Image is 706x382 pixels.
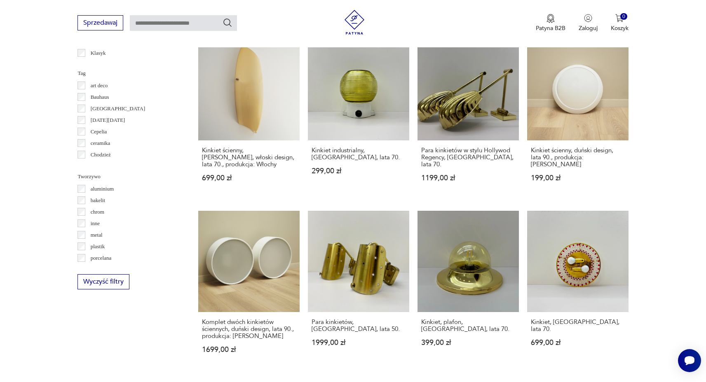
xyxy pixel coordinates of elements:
p: Cepelia [91,127,107,136]
p: 1199,00 zł [421,175,515,182]
p: 699,00 zł [202,175,296,182]
a: Kinkiet ścienny, duński design, lata 90., produkcja: DaniaKinkiet ścienny, duński design, lata 90... [527,40,629,198]
p: 199,00 zł [531,175,625,182]
h3: Kinkiet industrialny, [GEOGRAPHIC_DATA], lata 70. [312,147,406,161]
img: Patyna - sklep z meblami i dekoracjami vintage [342,10,367,35]
p: Zaloguj [579,24,598,32]
h3: Para kinkietów, [GEOGRAPHIC_DATA], lata 50. [312,319,406,333]
button: Zaloguj [579,14,598,32]
p: art deco [91,81,108,90]
p: Tag [77,69,178,78]
a: Kinkiet industrialny, Niemcy, lata 70.Kinkiet industrialny, [GEOGRAPHIC_DATA], lata 70.299,00 zł [308,40,409,198]
h3: Komplet dwóch kinkietów ściennych, duński design, lata 90., produkcja: [PERSON_NAME] [202,319,296,340]
p: 399,00 zł [421,339,515,346]
h3: Kinkiet, plafon, [GEOGRAPHIC_DATA], lata 70. [421,319,515,333]
p: Bauhaus [91,93,109,102]
a: Sprzedawaj [77,21,123,26]
img: Ikona koszyka [615,14,624,22]
p: Patyna B2B [536,24,565,32]
p: 699,00 zł [531,339,625,346]
a: Kinkiet, plafon, Niemcy, lata 70.Kinkiet, plafon, [GEOGRAPHIC_DATA], lata 70.399,00 zł [418,211,519,369]
p: Klasyk [91,49,106,58]
h3: Kinkiet ścienny, [PERSON_NAME], włoski design, lata 70., produkcja: Włochy [202,147,296,168]
a: Kinkiet ścienny, szkło Murano, włoski design, lata 70., produkcja: WłochyKinkiet ścienny, [PERSON... [198,40,300,198]
a: Para kinkietów w stylu Hollywod Regency, USA, lata 70.Para kinkietów w stylu Hollywod Regency, [G... [418,40,519,198]
p: plastik [91,242,105,251]
p: Chodzież [91,150,111,159]
button: Sprzedawaj [77,15,123,30]
p: metal [91,231,103,240]
div: 0 [620,13,627,20]
a: Kinkiet, Niemcy, lata 70.Kinkiet, [GEOGRAPHIC_DATA], lata 70.699,00 zł [527,211,629,369]
p: Tworzywo [77,172,178,181]
p: 1999,00 zł [312,339,406,346]
p: porcelit [91,265,107,274]
button: 0Koszyk [611,14,629,32]
img: Ikonka użytkownika [584,14,592,22]
p: inne [91,219,100,228]
p: ceramika [91,139,110,148]
p: chrom [91,207,104,217]
p: [GEOGRAPHIC_DATA] [91,104,145,113]
h3: Kinkiet, [GEOGRAPHIC_DATA], lata 70. [531,319,625,333]
p: porcelana [91,254,112,263]
h3: Kinkiet ścienny, duński design, lata 90., produkcja: [PERSON_NAME] [531,147,625,168]
img: Ikona medalu [547,14,555,23]
a: Komplet dwóch kinkietów ściennych, duński design, lata 90., produkcja: DaniaKomplet dwóch kinkiet... [198,211,300,369]
p: [DATE][DATE] [91,116,125,125]
p: bakelit [91,196,105,205]
p: 1699,00 zł [202,346,296,353]
p: Koszyk [611,24,629,32]
button: Wyczyść filtry [77,274,129,289]
a: Ikona medaluPatyna B2B [536,14,565,32]
p: Ćmielów [91,162,110,171]
button: Szukaj [223,18,232,28]
button: Patyna B2B [536,14,565,32]
h3: Para kinkietów w stylu Hollywod Regency, [GEOGRAPHIC_DATA], lata 70. [421,147,515,168]
p: 299,00 zł [312,168,406,175]
p: aluminium [91,184,114,193]
iframe: Smartsupp widget button [678,349,701,372]
a: Para kinkietów, Niemcy, lata 50.Para kinkietów, [GEOGRAPHIC_DATA], lata 50.1999,00 zł [308,211,409,369]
